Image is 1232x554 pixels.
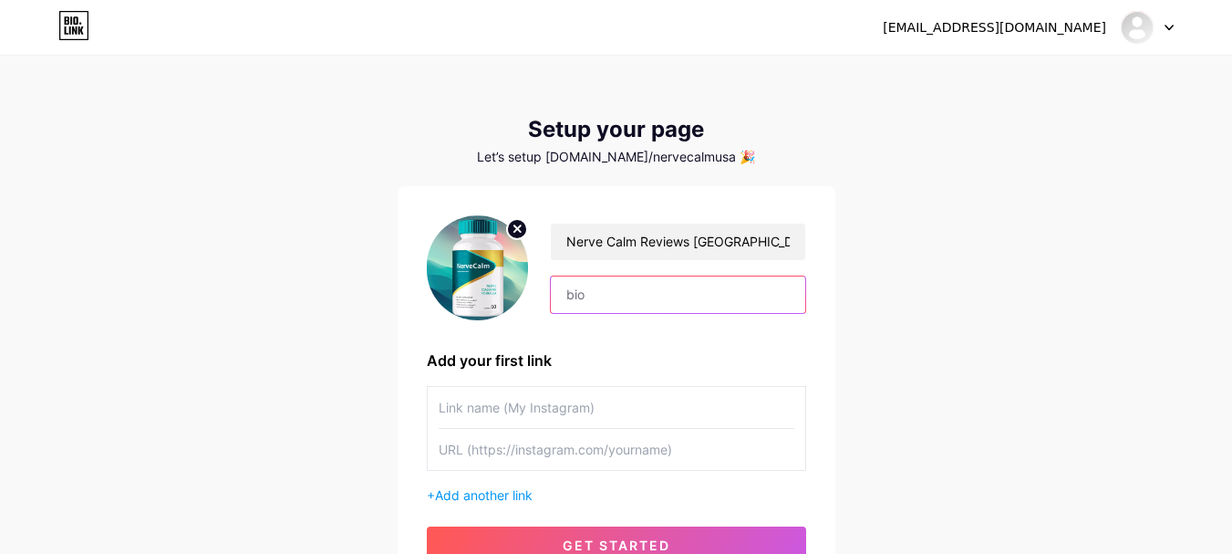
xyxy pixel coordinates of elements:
img: nervecalmusa [1120,10,1154,45]
div: [EMAIL_ADDRESS][DOMAIN_NAME] [883,18,1106,37]
input: Your name [551,224,804,260]
img: profile pic [427,215,529,320]
div: Let’s setup [DOMAIN_NAME]/nervecalmusa 🎉 [398,150,835,164]
span: Add another link [435,487,533,503]
input: URL (https://instagram.com/yourname) [439,429,794,470]
div: Setup your page [398,117,835,142]
input: Link name (My Instagram) [439,387,794,428]
div: Add your first link [427,350,806,371]
div: + [427,486,806,505]
span: get started [563,538,670,553]
input: bio [551,277,804,313]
